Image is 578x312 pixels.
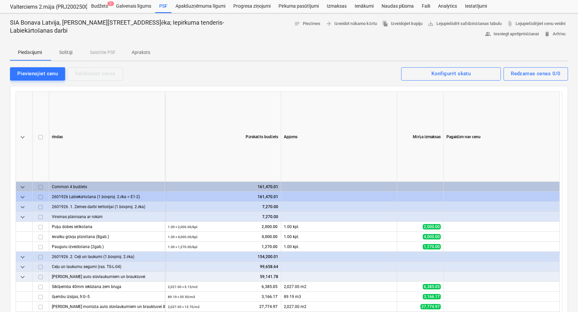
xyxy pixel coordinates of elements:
div: rindas [49,92,165,182]
div: Sīkšķemba 40mm ieklāšana zem bruģa [52,282,162,291]
span: 2,000.00 [261,224,278,229]
span: keyboard_arrow_down [19,203,27,211]
span: 3,166.17 [423,294,441,299]
button: Konfigurēt skatu [401,67,501,81]
span: keyboard_arrow_down [19,263,27,271]
span: 4,000.00 [261,234,278,239]
div: Pievienojiet cenu [17,69,58,78]
a: Lejupielādējiet cenu veidni [505,19,568,29]
div: 2601926 Labiekārtošana (1.būvproj. 2.ēka = E1-2) [52,192,162,201]
div: 7,270.00 [168,212,278,222]
span: 1,270.00 [261,244,278,249]
div: 161,470.01 [168,182,278,192]
div: Virsmas plānēsana ar rokām [52,212,162,221]
span: 27,774.97 [420,304,441,309]
span: delete [544,31,550,37]
div: 1.00 kpl. [281,222,397,232]
iframe: Chat Widget [545,280,578,312]
small: 2,027.00 × 13.70 / m2 [168,305,200,309]
button: Izveidojiet kopiju [380,19,425,29]
small: 1.00 × 1,270.00 / kpl. [168,245,198,249]
span: keyboard_arrow_down [19,183,27,191]
a: Lejupielādēt salīdzināšanas tabulu [425,19,505,29]
div: Mērķa izmaksas [397,92,444,182]
small: 2,027.00 × 3.15 / m2 [168,285,198,289]
span: 4,000.00 [423,234,441,239]
span: Piezīmes [294,20,321,28]
button: Arhīvu [541,29,568,39]
div: 154,200.01 [168,252,278,262]
div: 2,027.00 m2 [281,282,397,292]
div: 7,270.00 [168,202,278,212]
div: 99,658.64 [168,262,278,272]
button: Pievienojiet cenu [10,67,65,81]
span: 27,774.97 [259,304,278,309]
div: Puķu dobes ierīkošana [52,222,162,231]
div: Redzamas cenas 0/0 [511,69,561,78]
button: Izveidot nākamo kārtu [323,19,379,29]
div: šķembu izsijas, fr.0--5 [52,292,162,301]
span: notes [294,21,300,27]
span: Arhīvu [544,30,565,38]
div: Betona bruģakmens auto stāvlaukumiem un brauktuvei [52,272,162,281]
p: SIA Bonava Latvija, [PERSON_NAME][STREET_ADDRESS]ēka; Iepirkuma tenderis- Labiekārtošanas darbi [10,19,250,35]
button: Piezīmes [291,19,323,29]
small: 1.00 × 4,000.00 / kpl. [168,235,198,239]
span: keyboard_arrow_down [19,253,27,261]
span: attach_file [507,21,513,27]
div: 59,141.78 [168,272,278,282]
button: Redzamas cenas 0/0 [504,67,568,81]
span: Lejupielādēt salīdzināšanas tabulu [428,20,502,28]
span: 2,000.00 [423,224,441,229]
div: Pagaidām nav cenu [444,92,560,182]
span: save_alt [428,21,434,27]
div: Ceļu un laukumu segumi (ras. TS-L-04) [52,262,162,271]
p: Piedāvājumi [18,49,42,56]
span: keyboard_arrow_down [19,193,27,201]
span: 6,385.05 [261,284,278,289]
p: Apraksts [132,49,150,56]
div: 89.19 m3 [281,292,397,302]
span: keyboard_arrow_down [19,133,27,141]
span: arrow_forward [326,21,332,27]
p: Solītāji [58,49,74,56]
span: Iesniegt apstiprināšanai [485,30,539,38]
div: Pauguru izveidošana (2gab.) [52,242,162,251]
span: 2 [107,1,114,6]
div: 2,027.00 m2 [281,302,397,312]
span: 1,270.00 [423,244,441,249]
span: Izveidot nākamo kārtu [326,20,377,28]
div: 161,470.01 [168,192,278,202]
div: Valterciems 2.māja (PRJ2002500) - 2601936 [10,4,79,11]
div: Konfigurēt skatu [431,69,471,78]
span: keyboard_arrow_down [19,273,27,281]
span: Lejupielādējiet cenu veidni [507,20,565,28]
span: file_copy [382,21,388,27]
span: Izveidojiet kopiju [382,20,422,28]
button: Iesniegt apstiprināšanai [482,29,542,39]
div: Betona bruģakmeņa montāža auto stāvlaukumiem un brauktuvei 80mm [52,302,162,311]
span: 3,166.17 [261,294,278,299]
div: Ievalku grāvju plānēšana (8gab.) [52,232,162,241]
div: Pārskatīts budžets [165,92,281,182]
div: 2601926 .1. Zemes darbi teritorijai (1.būvproj. 2.ēka) [52,202,162,211]
div: Common 4 budžets [52,182,162,191]
div: 1.00 kpl. [281,232,397,242]
span: 6,385.05 [423,284,441,289]
div: 2601926 .2. Ceļi un laukumi (1.būvproj. 2.ēka) [52,252,162,261]
small: 89.19 × 35.50 / m3 [168,295,195,299]
span: keyboard_arrow_down [19,213,27,221]
small: 1.00 × 2,000.00 / kpl. [168,225,198,229]
div: Apjoms [281,92,397,182]
span: people_alt [485,31,491,37]
div: 1.00 kpl. [281,242,397,252]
